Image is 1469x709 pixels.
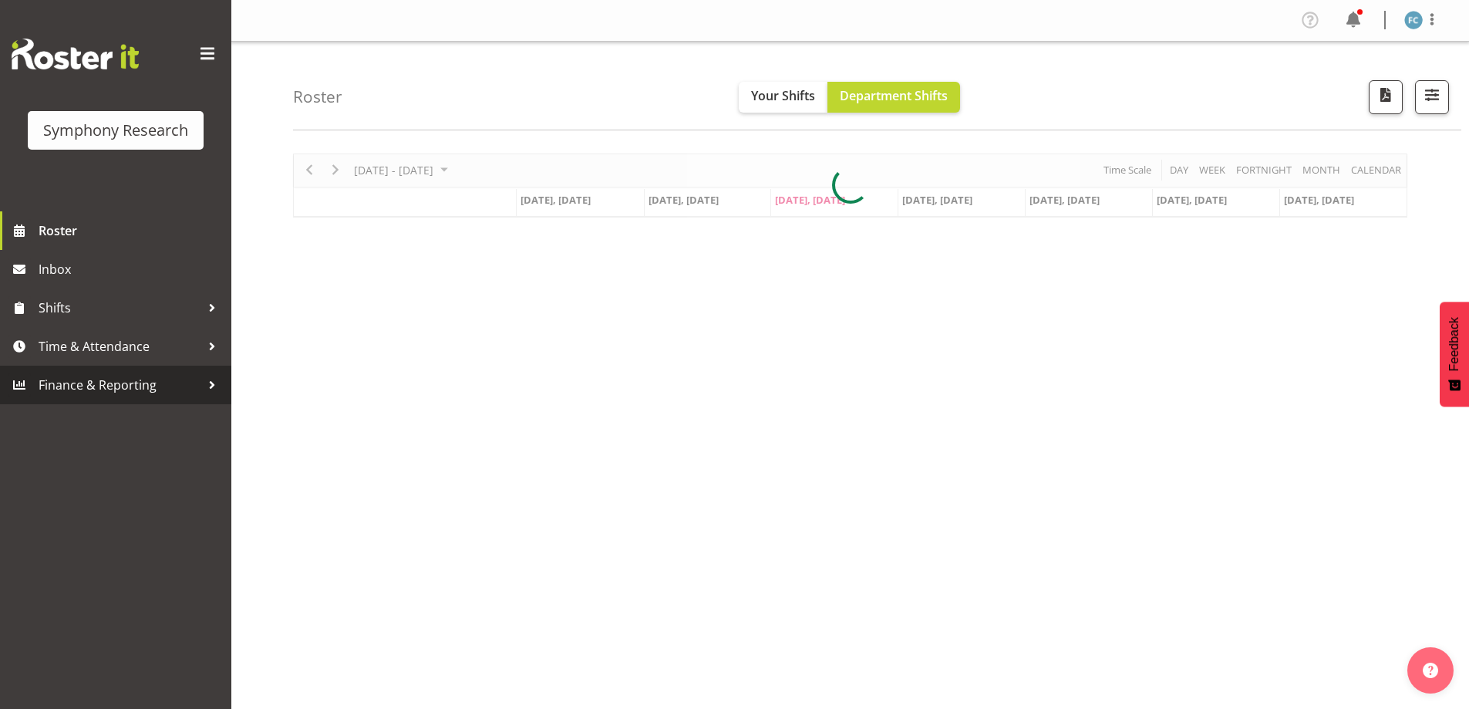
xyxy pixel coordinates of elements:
[39,335,200,358] span: Time & Attendance
[293,88,342,106] h4: Roster
[1423,663,1438,678] img: help-xxl-2.png
[1415,80,1449,114] button: Filter Shifts
[12,39,139,69] img: Rosterit website logo
[39,373,200,397] span: Finance & Reporting
[840,87,948,104] span: Department Shifts
[751,87,815,104] span: Your Shifts
[39,258,224,281] span: Inbox
[1440,302,1469,407] button: Feedback - Show survey
[1369,80,1403,114] button: Download a PDF of the roster according to the set date range.
[43,119,188,142] div: Symphony Research
[739,82,827,113] button: Your Shifts
[1447,317,1461,371] span: Feedback
[1404,11,1423,29] img: fisi-cook-lagatule1979.jpg
[39,296,200,319] span: Shifts
[827,82,960,113] button: Department Shifts
[39,219,224,242] span: Roster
